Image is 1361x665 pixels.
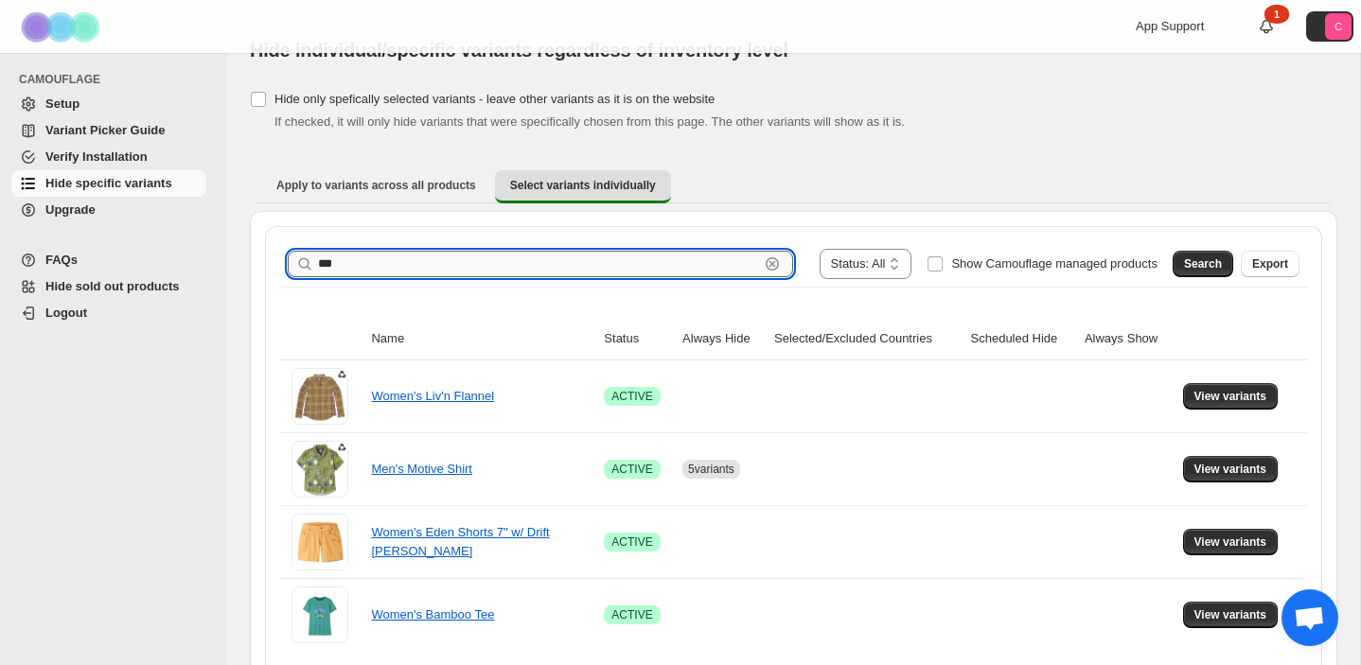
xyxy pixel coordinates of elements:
[1194,389,1267,404] span: View variants
[292,441,348,498] img: Men's Motive Shirt
[510,178,656,193] span: Select variants individually
[688,463,734,476] span: 5 variants
[292,514,348,570] img: Women's Eden Shorts 7" w/ Drift Chamois
[1194,462,1267,477] span: View variants
[45,149,148,164] span: Verify Installation
[11,300,206,326] a: Logout
[261,170,491,201] button: Apply to variants across all products
[1194,607,1267,622] span: View variants
[1264,5,1289,24] div: 1
[45,279,180,293] span: Hide sold out products
[1079,318,1177,360] th: Always Show
[1184,256,1222,271] span: Search
[11,247,206,273] a: FAQs
[1173,251,1233,277] button: Search
[292,368,348,425] img: Women's Liv'n Flannel
[495,170,671,203] button: Select variants individually
[769,318,965,360] th: Selected/Excluded Countries
[11,273,206,300] a: Hide sold out products
[611,389,652,404] span: ACTIVE
[1257,17,1276,36] a: 1
[11,117,206,144] a: Variant Picker Guide
[276,178,476,193] span: Apply to variants across all products
[371,389,494,403] a: Women's Liv'n Flannel
[1183,529,1279,555] button: View variants
[371,525,549,558] a: Women's Eden Shorts 7" w/ Drift [PERSON_NAME]
[19,72,214,87] span: CAMOUFLAGE
[1183,383,1279,410] button: View variants
[1183,456,1279,482] button: View variants
[45,253,78,267] span: FAQs
[598,318,677,360] th: Status
[951,256,1158,271] span: Show Camouflage managed products
[45,123,165,137] span: Variant Picker Guide
[611,462,652,477] span: ACTIVE
[763,254,782,273] button: Clear
[45,96,80,111] span: Setup
[365,318,598,360] th: Name
[1325,13,1352,40] span: Avatar with initials C
[1306,11,1353,42] button: Avatar with initials C
[45,176,172,190] span: Hide specific variants
[1183,602,1279,628] button: View variants
[11,91,206,117] a: Setup
[1194,534,1267,550] span: View variants
[274,92,715,106] span: Hide only spefically selected variants - leave other variants as it is on the website
[11,170,206,197] a: Hide specific variants
[45,306,87,320] span: Logout
[677,318,769,360] th: Always Hide
[1281,589,1338,646] div: Open chat
[274,114,905,129] span: If checked, it will only hide variants that were specifically chosen from this page. The other va...
[11,197,206,223] a: Upgrade
[371,607,494,621] a: Women's Bamboo Tee
[1334,21,1342,32] text: C
[611,534,652,550] span: ACTIVE
[965,318,1079,360] th: Scheduled Hide
[611,607,652,622] span: ACTIVE
[11,144,206,170] a: Verify Installation
[371,462,472,476] a: Men's Motive Shirt
[15,1,110,53] img: Camouflage
[1136,19,1204,33] span: App Support
[292,586,348,643] img: Women's Bamboo Tee
[1241,251,1299,277] button: Export
[45,202,96,217] span: Upgrade
[1252,256,1288,271] span: Export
